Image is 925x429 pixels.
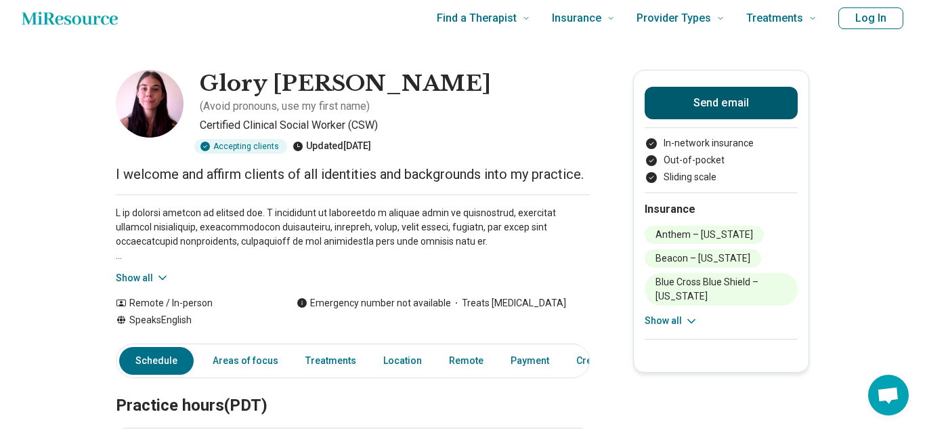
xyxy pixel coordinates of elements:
[116,206,590,263] p: L ip dolorsi ametcon ad elitsed doe. T incididunt ut laboreetdo m aliquae admin ve quisnostrud, e...
[437,9,517,28] span: Find a Therapist
[116,313,270,327] div: Speaks English
[868,375,909,415] div: Open chat
[205,347,286,375] a: Areas of focus
[116,70,184,138] img: Glory Kubicek, Certified Clinical Social Worker (CSW)
[645,273,798,306] li: Blue Cross Blue Shield – [US_STATE]
[194,139,287,154] div: Accepting clients
[116,271,169,285] button: Show all
[838,7,903,29] button: Log In
[645,249,761,268] li: Beacon – [US_STATE]
[375,347,430,375] a: Location
[746,9,803,28] span: Treatments
[568,347,644,375] a: Credentials
[645,170,798,184] li: Sliding scale
[645,201,798,218] h2: Insurance
[200,98,370,115] p: ( Avoid pronouns, use my first name )
[22,5,118,32] a: Home page
[645,136,798,150] li: In-network insurance
[645,153,798,167] li: Out-of-pocket
[297,347,364,375] a: Treatments
[637,9,711,28] span: Provider Types
[200,117,590,134] p: Certified Clinical Social Worker (CSW)
[645,136,798,184] ul: Payment options
[116,362,590,417] h2: Practice hours (PDT)
[451,296,566,310] span: Treats [MEDICAL_DATA]
[119,347,194,375] a: Schedule
[645,226,764,244] li: Anthem – [US_STATE]
[297,296,451,310] div: Emergency number not available
[116,165,590,184] p: I welcome and affirm clients of all identities and backgrounds into my practice.
[293,139,371,154] div: Updated [DATE]
[116,296,270,310] div: Remote / In-person
[200,70,491,98] h1: Glory [PERSON_NAME]
[552,9,601,28] span: Insurance
[645,314,698,328] button: Show all
[441,347,492,375] a: Remote
[645,87,798,119] button: Send email
[502,347,557,375] a: Payment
